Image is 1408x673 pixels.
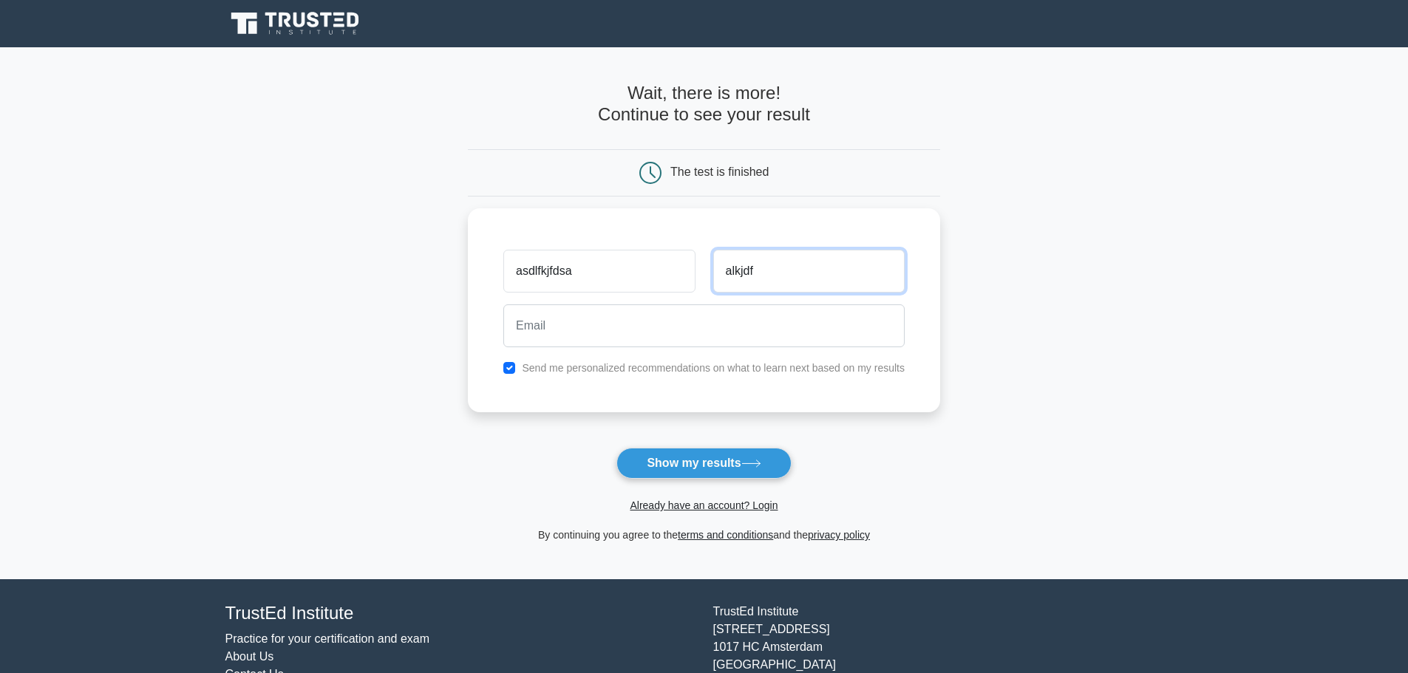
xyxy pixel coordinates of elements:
[503,250,695,293] input: First name
[616,448,791,479] button: Show my results
[522,362,905,374] label: Send me personalized recommendations on what to learn next based on my results
[225,632,430,645] a: Practice for your certification and exam
[808,529,870,541] a: privacy policy
[713,250,905,293] input: Last name
[630,499,778,511] a: Already have an account? Login
[225,650,274,663] a: About Us
[468,83,940,126] h4: Wait, there is more! Continue to see your result
[459,526,949,544] div: By continuing you agree to the and the
[670,165,769,178] div: The test is finished
[678,529,773,541] a: terms and conditions
[225,603,696,624] h4: TrustEd Institute
[503,304,905,347] input: Email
